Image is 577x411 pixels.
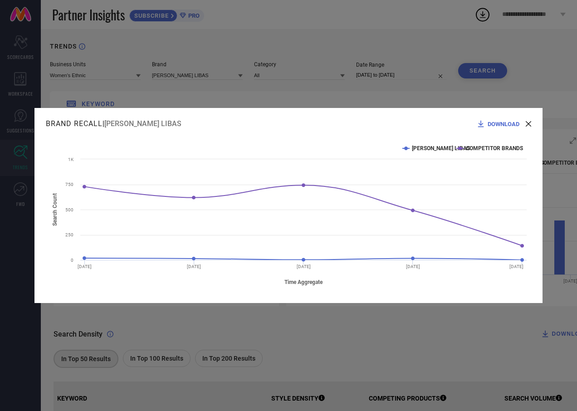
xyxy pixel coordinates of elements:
h1: Brand Recall [46,119,103,128]
text: [DATE] [406,264,420,269]
span: [PERSON_NAME] LIBAS [104,119,181,128]
text: 1K [68,157,74,162]
text: 750 [65,182,73,187]
text: COMPETITOR BRANDS [466,145,523,152]
text: 250 [65,232,73,237]
span: DOWNLOAD [488,121,519,127]
text: 500 [65,207,73,212]
tspan: Time Aggregate [284,279,323,285]
text: [DATE] [509,264,523,269]
tspan: Search Count [52,193,58,226]
text: [PERSON_NAME] LIBAS [412,145,470,152]
div: | [46,119,181,128]
text: 0 [71,258,73,263]
text: [DATE] [187,264,201,269]
text: [DATE] [78,264,92,269]
div: Download [476,119,524,128]
text: [DATE] [297,264,311,269]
